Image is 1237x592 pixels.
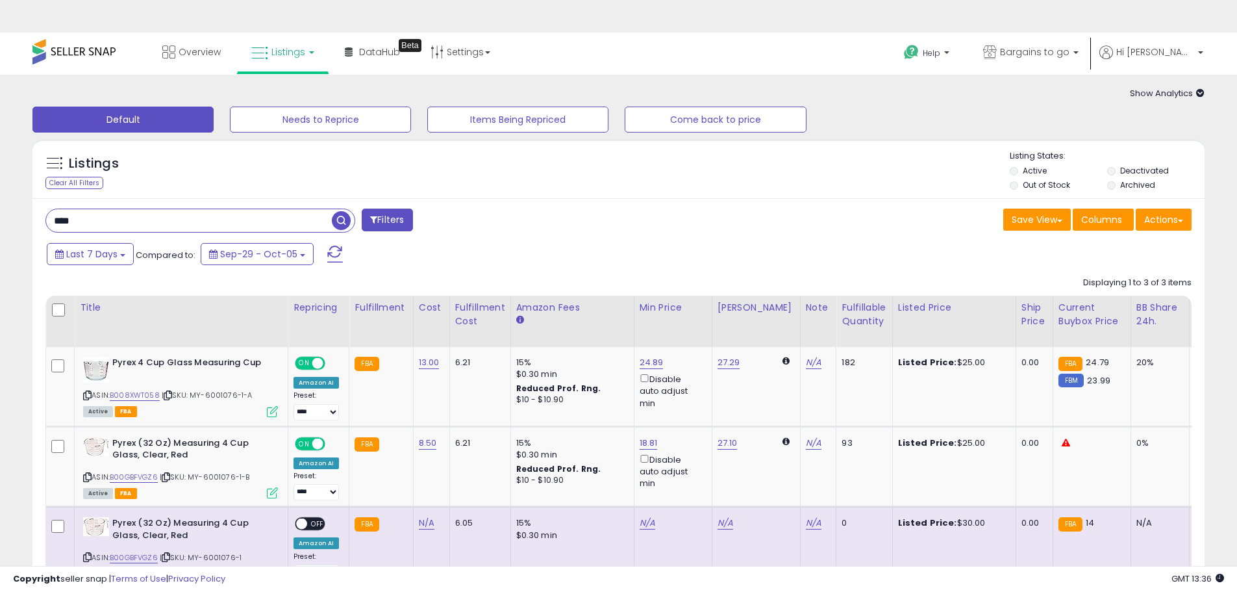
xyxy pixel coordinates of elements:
[160,552,242,563] span: | SKU: MY-6001076-1
[153,32,231,71] a: Overview
[294,301,344,315] div: Repricing
[1023,179,1070,190] label: Out of Stock
[83,488,113,499] span: All listings currently available for purchase on Amazon
[419,356,440,369] a: 13.00
[1136,437,1179,449] div: 0%
[83,357,109,383] img: 41abYkGDsrL._SL40_.jpg
[294,472,339,501] div: Preset:
[806,437,821,450] a: N/A
[516,475,624,486] div: $10 - $10.90
[168,573,225,585] a: Privacy Policy
[294,391,339,420] div: Preset:
[640,301,706,315] div: Min Price
[421,32,500,71] a: Settings
[179,45,221,58] span: Overview
[1003,209,1071,231] button: Save View
[1058,517,1082,532] small: FBA
[355,357,379,371] small: FBA
[115,406,137,417] span: FBA
[516,301,629,315] div: Amazon Fees
[294,537,339,549] div: Amazon AI
[1083,277,1192,289] div: Displaying 1 to 3 of 3 items
[45,177,103,189] div: Clear All Filters
[898,437,1006,449] div: $25.00
[455,437,501,449] div: 6.21
[32,107,214,133] button: Default
[1136,357,1179,368] div: 20%
[66,248,118,261] span: Last 7 Days
[1086,356,1109,368] span: 24.79
[136,249,195,261] span: Compared to:
[640,356,664,369] a: 24.89
[419,517,434,530] a: N/A
[230,107,411,133] button: Needs to Reprice
[335,32,410,71] a: DataHub
[806,301,831,315] div: Note
[640,452,702,490] div: Disable auto adjust min
[399,39,421,52] div: Tooltip anchor
[1021,357,1043,368] div: 0.00
[1058,374,1084,387] small: FBM
[516,517,624,529] div: 15%
[1136,209,1192,231] button: Actions
[162,390,253,400] span: | SKU: MY-6001076-1-A
[640,437,658,450] a: 18.81
[80,301,282,315] div: Title
[1136,301,1184,328] div: BB Share 24h.
[455,517,501,529] div: 6.05
[110,552,158,563] a: B00GBFVGZ6
[718,517,733,530] a: N/A
[516,530,624,541] div: $0.30 min
[1171,573,1224,585] span: 2025-10-13 13:36 GMT
[323,358,344,369] span: OFF
[419,301,444,315] div: Cost
[893,34,962,75] a: Help
[516,383,601,394] b: Reduced Prof. Rng.
[201,243,314,265] button: Sep-29 - Oct-05
[271,45,305,58] span: Listings
[455,357,501,368] div: 6.21
[355,301,407,315] div: Fulfillment
[13,573,60,585] strong: Copyright
[898,517,957,529] b: Listed Price:
[516,357,624,368] div: 15%
[1073,209,1134,231] button: Columns
[898,517,1006,529] div: $30.00
[355,517,379,532] small: FBA
[294,552,339,582] div: Preset:
[83,517,278,578] div: ASIN:
[1130,87,1205,99] span: Show Analytics
[516,437,624,449] div: 15%
[112,357,270,372] b: Pyrex 4 Cup Glass Measuring Cup
[516,463,601,474] b: Reduced Prof. Rng.
[83,437,109,456] img: 414Atomaz4L._SL40_.jpg
[294,457,339,469] div: Amazon AI
[842,437,882,449] div: 93
[294,377,339,389] div: Amazon AI
[898,356,957,368] b: Listed Price:
[359,45,400,58] span: DataHub
[842,357,882,368] div: 182
[898,301,1010,315] div: Listed Price
[427,107,608,133] button: Items Being Repriced
[455,301,505,328] div: Fulfillment Cost
[110,472,158,483] a: B00GBFVGZ6
[718,437,738,450] a: 27.10
[1021,517,1043,529] div: 0.00
[625,107,806,133] button: Come back to price
[112,437,270,465] b: Pyrex (32 Oz) Measuring 4 Cup Glass, Clear, Red
[13,573,225,586] div: seller snap | |
[83,517,109,536] img: 414Atomaz4L._SL40_.jpg
[47,243,134,265] button: Last 7 Days
[220,248,297,261] span: Sep-29 - Oct-05
[296,358,312,369] span: ON
[83,357,278,416] div: ASIN:
[973,32,1088,75] a: Bargains to go
[516,394,624,405] div: $10 - $10.90
[1087,374,1110,387] span: 23.99
[1081,213,1122,226] span: Columns
[806,517,821,530] a: N/A
[1058,301,1125,328] div: Current Buybox Price
[419,437,437,450] a: 8.50
[69,155,119,173] h5: Listings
